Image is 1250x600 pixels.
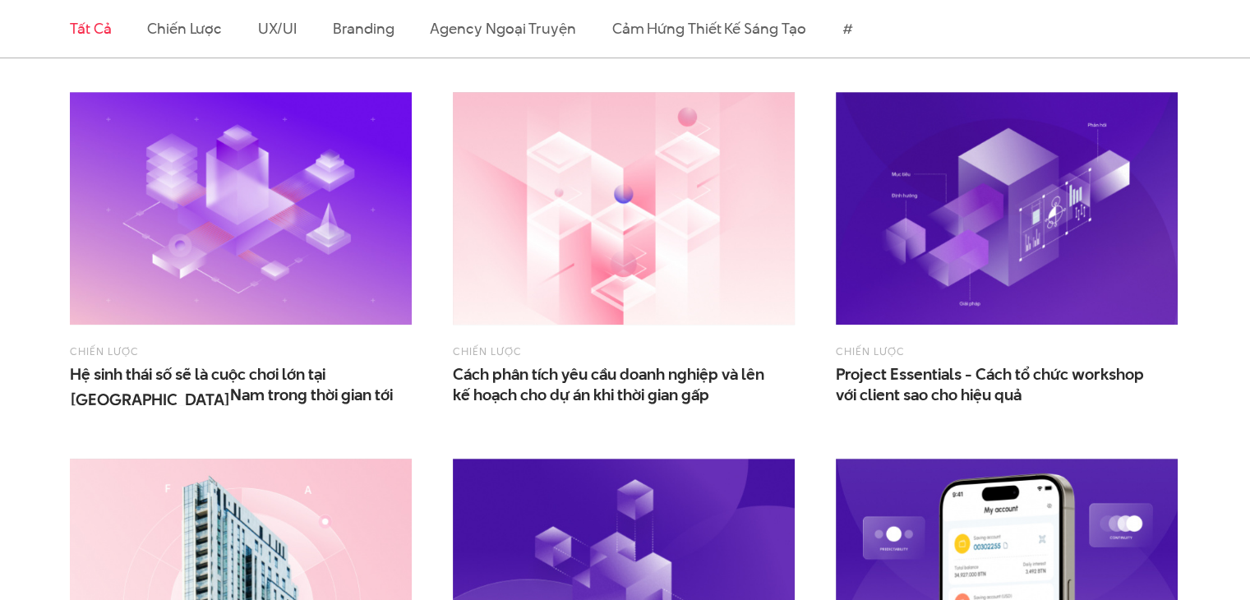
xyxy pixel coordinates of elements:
a: Chiến lược [147,18,221,39]
a: Hệ sinh thái số sẽ là cuộc chơi lớn tại [GEOGRAPHIC_DATA]Nam trong thời gian tới [70,364,399,405]
a: # [842,18,852,39]
img: Hệ sinh thái số sẽ là cuộc chơi lớn tại Việt Nam trong thời gian tới [70,92,412,325]
a: Cách phân tích yêu cầu doanh nghiệp và lênkế hoạch cho dự án khi thời gian gấp [453,364,782,405]
img: Project Essentials - Cách tổ chức workshop với client [836,92,1178,325]
a: Tất cả [70,18,111,39]
a: Project Essentials - Cách tổ chức workshopvới client sao cho hiệu quả [836,364,1165,405]
span: với client sao cho hiệu quả [836,385,1022,405]
a: Branding [333,18,394,39]
a: Cảm hứng thiết kế sáng tạo [612,18,806,39]
a: Chiến lược [453,344,522,358]
span: Nam trong thời gian tới [230,385,393,405]
span: Project Essentials - Cách tổ chức workshop [836,364,1165,405]
img: Cách phân tích yêu cầu doanh nghiệp và lên kế hoạch cho dự án khi thời gian gấp [453,92,795,325]
span: Hệ sinh thái số sẽ là cuộc chơi lớn tại [GEOGRAPHIC_DATA] [70,364,399,405]
a: Chiến lược [836,344,905,358]
a: Agency ngoại truyện [430,18,575,39]
a: Chiến lược [70,344,139,358]
span: kế hoạch cho dự án khi thời gian gấp [453,385,709,405]
a: UX/UI [258,18,298,39]
span: Cách phân tích yêu cầu doanh nghiệp và lên [453,364,782,405]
